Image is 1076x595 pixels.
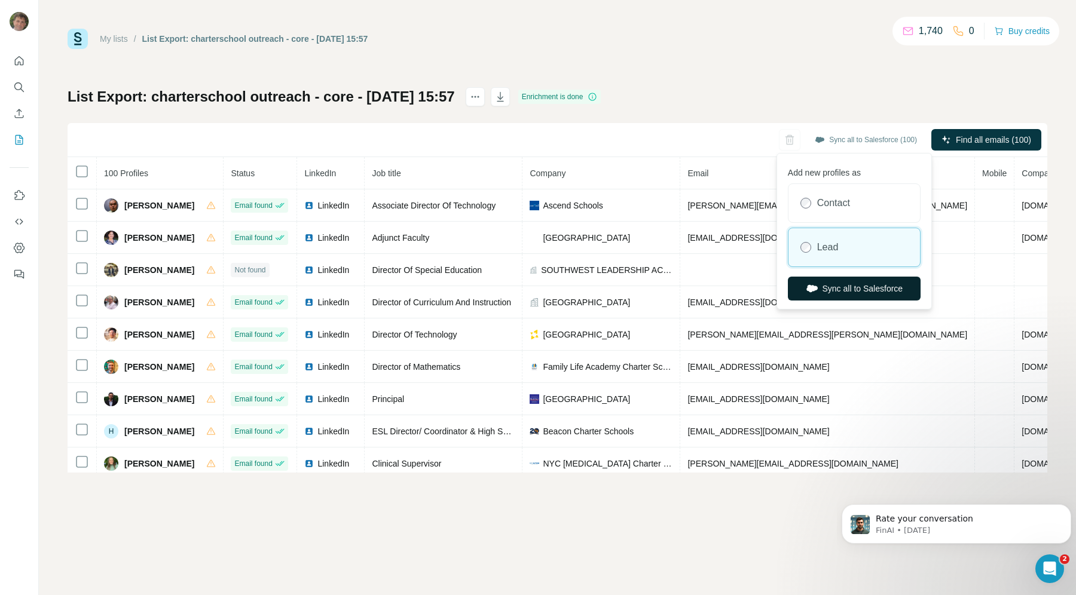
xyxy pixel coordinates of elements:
[234,200,272,211] span: Email found
[543,329,630,341] span: [GEOGRAPHIC_DATA]
[234,297,272,308] span: Email found
[100,34,128,44] a: My lists
[104,231,118,245] img: Avatar
[104,424,118,438] div: H
[124,296,194,308] span: [PERSON_NAME]
[994,23,1050,39] button: Buy credits
[543,361,672,373] span: Family Life Academy Charter Schools
[304,459,314,468] img: LinkedIn logo
[372,394,404,404] span: Principal
[317,200,349,211] span: LinkedIn
[543,200,603,211] span: Ascend Schools
[372,330,457,339] span: Director Of Technology
[231,168,255,178] span: Status
[956,134,1031,146] span: Find all emails (100)
[530,362,539,372] img: company-logo
[317,393,349,405] span: LinkedIn
[304,427,314,436] img: LinkedIn logo
[687,201,967,210] span: [PERSON_NAME][EMAIL_ADDRESS][PERSON_NAME][DOMAIN_NAME]
[104,198,118,213] img: Avatar
[124,329,194,341] span: [PERSON_NAME]
[10,237,29,259] button: Dashboard
[372,168,401,178] span: Job title
[541,264,672,276] span: SOUTHWEST LEADERSHIP ACADEMY CS
[687,362,829,372] span: [EMAIL_ADDRESS][DOMAIN_NAME]
[806,131,925,149] button: Sync all to Salesforce (100)
[104,360,118,374] img: Avatar
[104,327,118,342] img: Avatar
[10,76,29,98] button: Search
[1060,554,1069,564] span: 2
[530,427,539,436] img: company-logo
[372,459,441,468] span: Clinical Supervisor
[931,129,1041,151] button: Find all emails (100)
[234,426,272,437] span: Email found
[234,394,272,404] span: Email found
[124,425,194,437] span: [PERSON_NAME]
[234,329,272,340] span: Email found
[969,24,974,38] p: 0
[788,277,921,300] button: Sync all to Salesforce
[317,458,349,470] span: LinkedIn
[234,361,272,372] span: Email found
[466,87,485,106] button: actions
[543,232,630,244] span: [GEOGRAPHIC_DATA]
[304,265,314,275] img: LinkedIn logo
[543,296,630,308] span: [GEOGRAPHIC_DATA]
[687,168,708,178] span: Email
[518,90,601,104] div: Enrichment is done
[372,265,482,275] span: Director Of Special Education
[10,103,29,124] button: Enrich CSV
[124,361,194,373] span: [PERSON_NAME]
[304,330,314,339] img: LinkedIn logo
[687,330,967,339] span: [PERSON_NAME][EMAIL_ADDRESS][PERSON_NAME][DOMAIN_NAME]
[530,201,539,210] img: company-logo
[817,196,850,210] label: Contact
[543,425,634,437] span: Beacon Charter Schools
[10,211,29,232] button: Use Surfe API
[124,232,194,244] span: [PERSON_NAME]
[530,168,565,178] span: Company
[687,233,829,243] span: [EMAIL_ADDRESS][DOMAIN_NAME]
[234,458,272,469] span: Email found
[68,87,455,106] h1: List Export: charterschool outreach - core - [DATE] 15:57
[317,296,349,308] span: LinkedIn
[317,329,349,341] span: LinkedIn
[372,233,429,243] span: Adjunct Faculty
[317,361,349,373] span: LinkedIn
[982,168,1007,178] span: Mobile
[304,168,336,178] span: LinkedIn
[124,458,194,470] span: [PERSON_NAME]
[104,295,118,309] img: Avatar
[687,427,829,436] span: [EMAIL_ADDRESS][DOMAIN_NAME]
[304,362,314,372] img: LinkedIn logo
[317,264,349,276] span: LinkedIn
[817,240,839,254] label: Lead
[1035,554,1064,583] iframe: Intercom live chat
[124,393,194,405] span: [PERSON_NAME]
[687,459,898,468] span: [PERSON_NAME][EMAIL_ADDRESS][DOMAIN_NAME]
[687,297,829,307] span: [EMAIL_ADDRESS][DOMAIN_NAME]
[304,233,314,243] img: LinkedIn logo
[134,33,136,45] li: /
[372,362,460,372] span: Director of Mathematics
[10,185,29,206] button: Use Surfe on LinkedIn
[317,232,349,244] span: LinkedIn
[234,265,265,275] span: Not found
[543,393,630,405] span: [GEOGRAPHIC_DATA]
[372,427,555,436] span: ESL Director/ Coordinator & High School Teacher
[788,162,921,179] p: Add new profiles as
[124,264,194,276] span: [PERSON_NAME]
[104,392,118,406] img: Avatar
[919,24,943,38] p: 1,740
[10,263,29,285] button: Feedback
[530,237,539,238] img: company-logo
[104,263,118,277] img: Avatar
[530,394,539,404] img: company-logo
[304,394,314,404] img: LinkedIn logo
[68,29,88,49] img: Surfe Logo
[124,200,194,211] span: [PERSON_NAME]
